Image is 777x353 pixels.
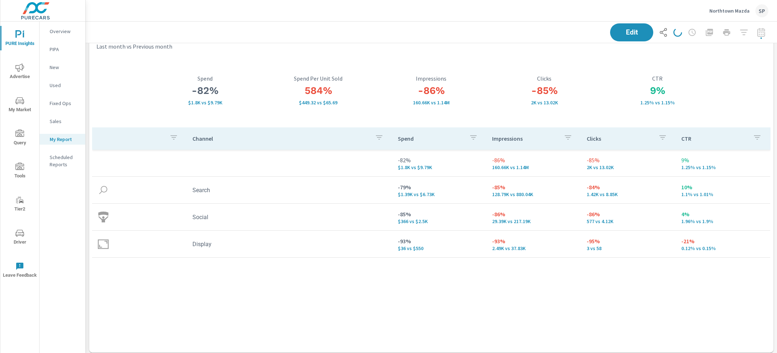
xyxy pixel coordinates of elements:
span: Tools [3,163,37,180]
p: $1,797 vs $9,787 [398,164,481,170]
p: 0.12% vs 0.15% [681,245,764,251]
p: -79% [398,183,481,191]
div: PIPA [40,44,85,55]
p: 1.25% vs 1.15% [601,100,714,105]
p: Last month vs Previous month [96,42,172,51]
p: -93% [398,237,481,245]
p: -85% [587,156,670,164]
p: 1,421 vs 8,846 [587,191,670,197]
p: 1.96% vs 1.9% [681,218,764,224]
p: CTR [601,75,714,82]
p: 1.1% vs 1.01% [681,191,764,197]
p: -85% [398,210,481,218]
span: PURE Insights [3,30,37,48]
h3: 9% [601,85,714,97]
p: Channel [192,135,369,142]
button: Share Report [656,25,671,40]
span: Tier2 [3,196,37,213]
p: $1,797 vs $9,787 [149,100,262,105]
div: My Report [40,134,85,145]
h3: -86% [375,85,488,97]
p: 9% [681,156,764,164]
p: 3 vs 58 [587,245,670,251]
p: Spend Per Unit Sold [262,75,375,82]
button: Edit [610,23,653,41]
p: -86% [492,210,575,218]
div: Scheduled Reports [40,152,85,170]
td: Social [187,208,392,226]
p: -82% [398,156,481,164]
p: 2,001 vs 13,022 [488,100,601,105]
div: New [40,62,85,73]
div: Used [40,80,85,91]
p: 29,386 vs 217,191 [492,218,575,224]
p: 2,489 vs 37,827 [492,245,575,251]
span: Query [3,130,37,147]
img: icon-search.svg [98,185,109,195]
img: icon-display.svg [98,239,109,249]
p: $36 vs $550 [398,245,481,251]
p: -93% [492,237,575,245]
p: -84% [587,183,670,191]
p: -86% [492,156,575,164]
div: Fixed Ops [40,98,85,109]
p: $1,395 vs $6,733 [398,191,481,197]
p: 160,664 vs 1,135,062 [375,100,488,105]
h3: -85% [488,85,601,97]
span: Edit [617,29,646,36]
p: $366 vs $2,504 [398,218,481,224]
p: -86% [587,210,670,218]
p: My Report [50,136,79,143]
p: 2,001 vs 13,022 [587,164,670,170]
div: nav menu [0,22,39,286]
div: SP [755,4,768,17]
p: Clicks [488,75,601,82]
p: PIPA [50,46,79,53]
p: $449.32 vs $65.69 [262,100,375,105]
p: -85% [492,183,575,191]
p: 128,789 vs 880,044 [492,191,575,197]
p: CTR [681,135,747,142]
span: Driver [3,229,37,246]
p: Impressions [375,75,488,82]
div: Overview [40,26,85,37]
p: Overview [50,28,79,35]
p: Fixed Ops [50,100,79,107]
div: Sales [40,116,85,127]
p: -95% [587,237,670,245]
td: Search [187,181,392,199]
p: Northtown Mazda [709,8,750,14]
p: New [50,64,79,71]
p: Spend [149,75,262,82]
td: Display [187,235,392,253]
span: Leave Feedback [3,262,37,280]
span: My Market [3,96,37,114]
p: Used [50,82,79,89]
h3: -82% [149,85,262,97]
p: Scheduled Reports [50,154,79,168]
p: 10% [681,183,764,191]
h3: 584% [262,85,375,97]
p: -21% [681,237,764,245]
p: 577 vs 4,118 [587,218,670,224]
p: 160,664 vs 1,135,062 [492,164,575,170]
p: Spend [398,135,464,142]
p: Sales [50,118,79,125]
img: icon-social.svg [98,212,109,222]
p: 4% [681,210,764,218]
span: Advertise [3,63,37,81]
p: 1.25% vs 1.15% [681,164,764,170]
p: Clicks [587,135,653,142]
p: Impressions [492,135,558,142]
